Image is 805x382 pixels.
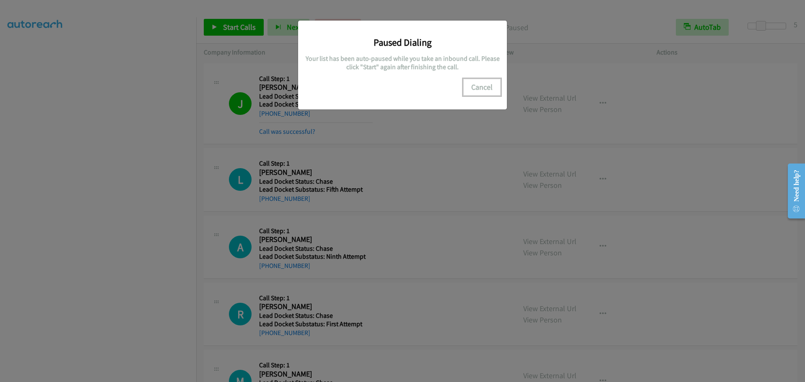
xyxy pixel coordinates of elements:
[304,36,501,48] h3: Paused Dialing
[781,158,805,224] iframe: Resource Center
[463,79,501,96] button: Cancel
[304,55,501,71] h5: Your list has been auto-paused while you take an inbound call. Please click "Start" again after f...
